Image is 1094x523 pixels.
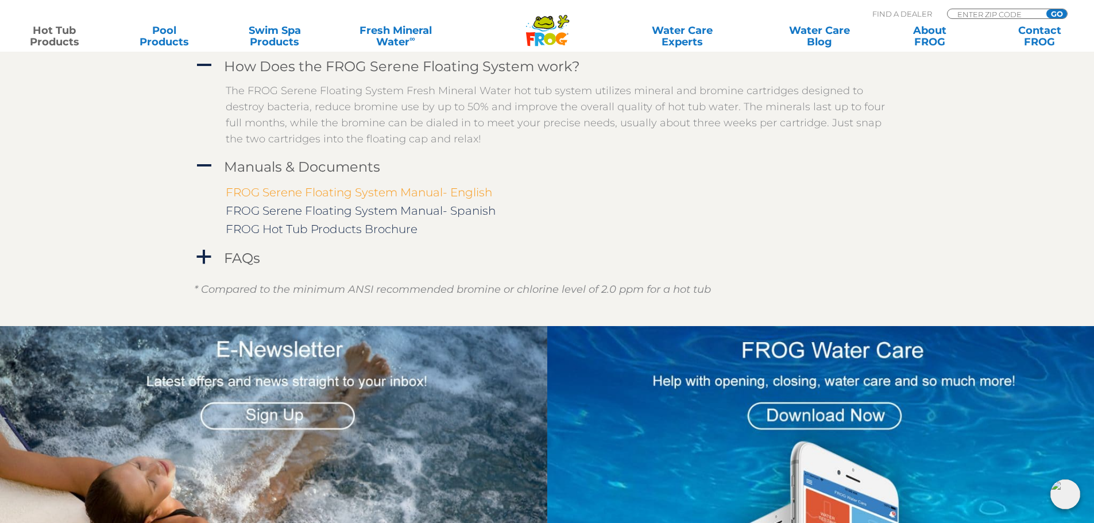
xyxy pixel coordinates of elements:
h4: Manuals & Documents [224,159,380,175]
input: Zip Code Form [956,9,1034,19]
a: FROG Serene Floating System Manual- English [226,185,492,199]
a: FROG Hot Tub Products Brochure [226,222,418,236]
h4: How Does the FROG Serene Floating System work? [224,59,580,74]
a: Hot TubProducts [11,25,97,48]
a: Water CareBlog [776,25,862,48]
span: a [195,249,212,266]
p: The FROG Serene Floating System Fresh Mineral Water hot tub system utilizes mineral and bromine c... [226,83,886,147]
a: A Manuals & Documents [194,156,900,177]
em: * Compared to the minimum ANSI recommended bromine or chlorine level of 2.0 ppm for a hot tub [194,283,711,296]
p: Find A Dealer [872,9,932,19]
span: A [195,57,212,74]
input: GO [1046,9,1067,18]
a: Swim SpaProducts [232,25,318,48]
img: openIcon [1050,479,1080,509]
a: FROG Serene Floating System Manual- Spanish [226,204,496,218]
a: ContactFROG [997,25,1083,48]
a: Water CareExperts [613,25,752,48]
h4: FAQs [224,250,260,266]
sup: ∞ [409,34,415,43]
a: A How Does the FROG Serene Floating System work? [194,56,900,77]
a: AboutFROG [887,25,972,48]
a: PoolProducts [122,25,207,48]
span: A [195,157,212,175]
a: a FAQs [194,247,900,269]
a: Fresh MineralWater∞ [342,25,449,48]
